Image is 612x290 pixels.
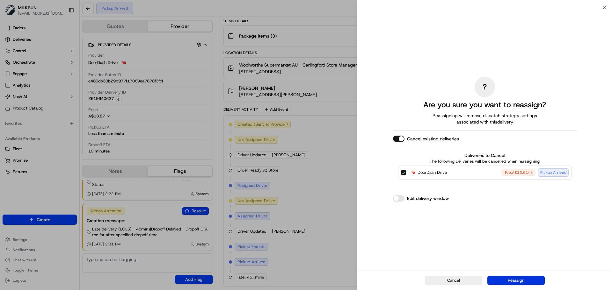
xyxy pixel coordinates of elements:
p: The following deliveries will be cancelled when reassigning [398,159,572,164]
button: Cancel [425,276,482,285]
label: Deliveries to Cancel [398,152,572,159]
label: Edit delivery window [407,195,449,202]
button: Reassign [487,276,545,285]
h2: Are you sure you want to reassign? [423,100,546,110]
button: DoorDash DriveDoorDash DrivePickup Arrived [501,169,535,176]
img: DoorDash Drive [410,169,416,176]
label: Cancel existing deliveries [407,136,459,142]
span: Reassigning will remove dispatch strategy settings associated with this delivery [424,112,546,125]
div: Fee: A$12.61 [501,169,535,176]
div: ? [475,77,495,97]
span: DoorDash Drive [418,169,447,176]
